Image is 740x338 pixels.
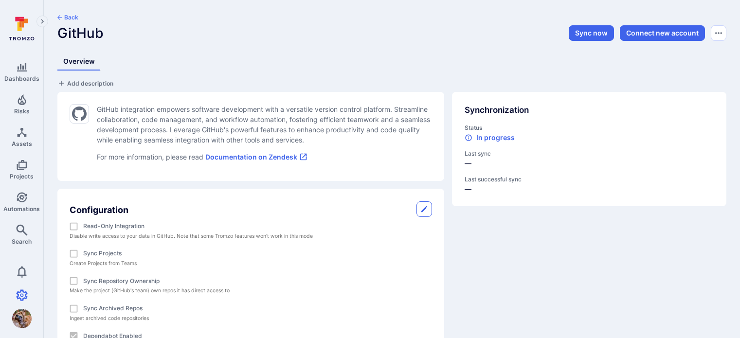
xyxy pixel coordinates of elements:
div: — [465,149,714,168]
div: status [465,124,714,142]
span: Last sync [465,149,714,158]
p: GitHub integration empowers software development with a versatile version control platform. Strea... [97,104,432,145]
div: Integrations tabs [57,53,726,71]
p: Create Projects from Teams [70,259,432,267]
h2: Configuration [70,203,128,216]
button: Back [57,14,78,21]
button: Expand navigation menu [36,16,48,27]
i: Expand navigation menu [39,18,46,26]
span: Assets [12,140,32,147]
span: Last successful sync [465,175,714,184]
img: 8659645 [12,309,32,328]
p: Make the project (GitHub's team) own repos it has direct access to [70,286,432,295]
span: Risks [14,107,30,115]
span: Search [12,238,32,245]
p: For more information, please read [97,152,432,162]
button: Add description [57,78,113,88]
div: Synchronization [465,104,714,117]
p: Ingest archived code repositories [70,314,432,322]
label: Sync Projects [83,249,122,258]
span: Dashboards [4,75,39,82]
button: Connect new account [620,25,705,41]
div: In progress [465,133,515,142]
span: Status [465,124,714,132]
button: Options menu [711,25,726,41]
span: GitHub [57,25,104,41]
button: Sync now [569,25,614,41]
label: Sync Archived Repos [83,304,143,313]
a: Overview [57,53,101,71]
span: Automations [3,205,40,213]
span: Add description [67,80,113,87]
p: Disable write access to your data in GitHub. Note that some Tromzo features won't work in this mode [70,232,432,240]
a: Documentation on Zendesk [205,153,307,161]
span: Projects [10,173,34,180]
label: Sync repository ownership [83,277,160,285]
div: — [465,175,714,194]
div: Dylan [12,309,32,328]
label: Read-only integration [83,222,144,231]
